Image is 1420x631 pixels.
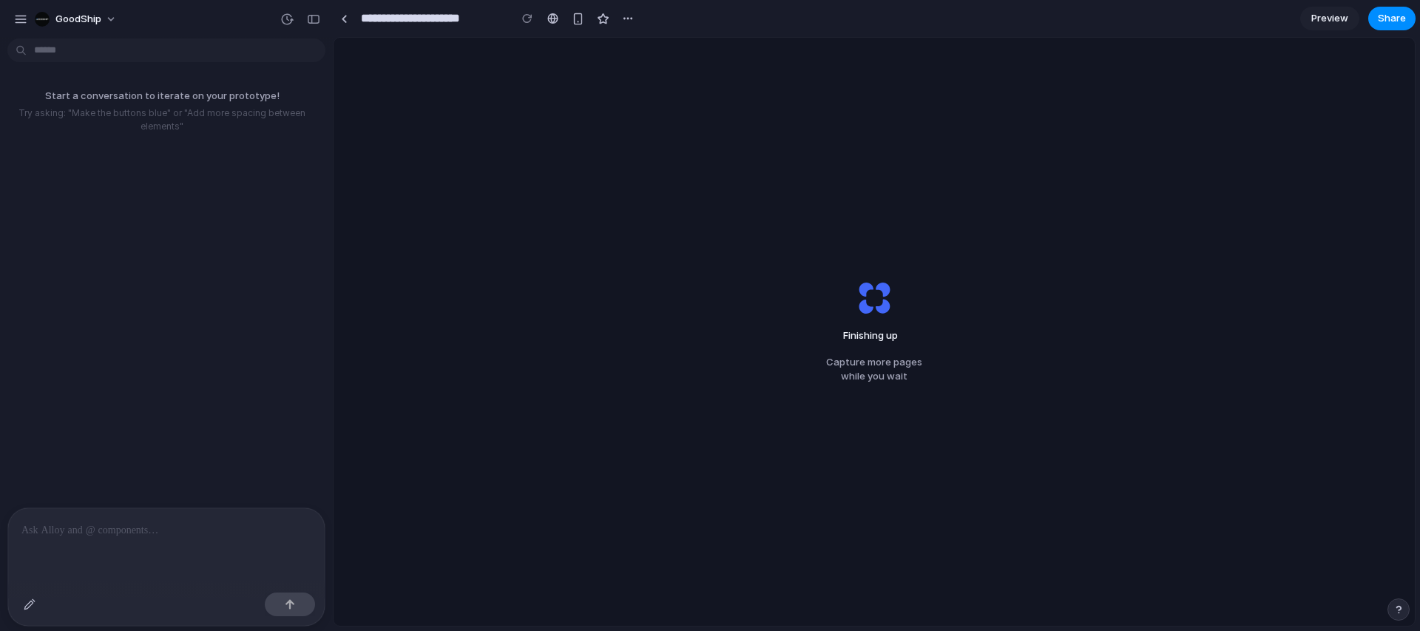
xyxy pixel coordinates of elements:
span: Preview [1311,11,1348,26]
span: Finishing up [831,328,917,343]
a: Preview [1300,7,1359,30]
span: Share [1378,11,1406,26]
span: GoodShip [55,12,101,27]
button: GoodShip [29,7,124,31]
p: Try asking: "Make the buttons blue" or "Add more spacing between elements" [6,107,318,133]
button: Share [1368,7,1416,30]
p: Start a conversation to iterate on your prototype! [6,89,318,104]
span: Capture more pages while you wait [826,355,922,384]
